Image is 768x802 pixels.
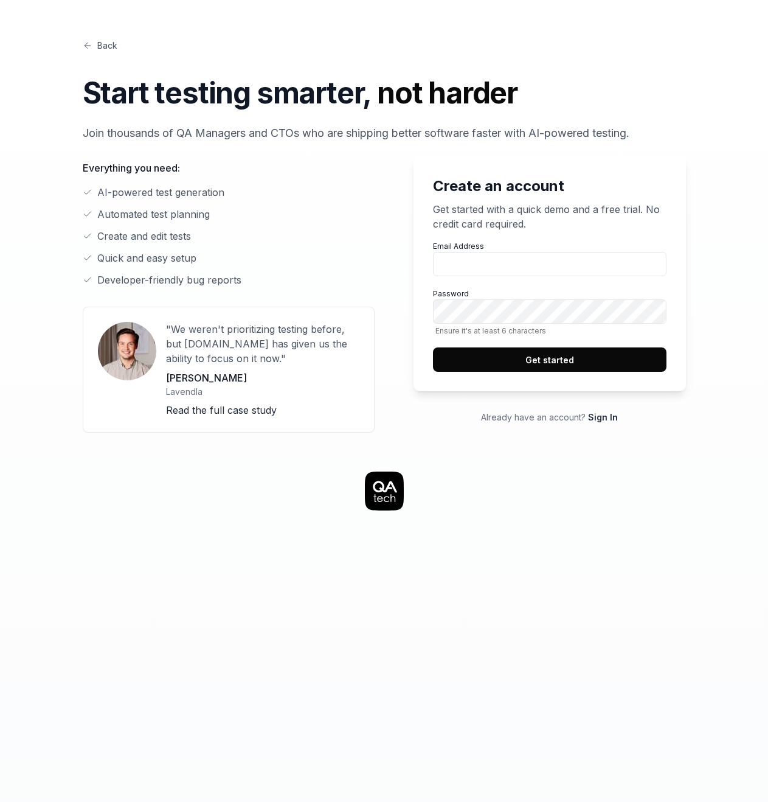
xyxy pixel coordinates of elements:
a: Read the full case study [166,404,277,416]
li: AI-powered test generation [83,185,375,200]
li: Developer-friendly bug reports [83,273,375,287]
h2: Create an account [433,175,666,197]
li: Create and edit tests [83,229,375,243]
a: Sign In [588,412,618,422]
li: Quick and easy setup [83,251,375,265]
h1: Start testing smarter, [83,71,686,115]
p: [PERSON_NAME] [166,371,359,385]
label: Email Address [433,241,666,276]
button: Get started [433,347,666,372]
p: Get started with a quick demo and a free trial. No credit card required. [433,202,666,231]
label: Password [433,288,666,335]
span: not harder [377,75,517,111]
p: "We weren't prioritizing testing before, but [DOMAIN_NAME] has given us the ability to focus on i... [166,322,359,366]
input: Email Address [433,252,666,276]
p: Everything you need: [83,161,375,175]
a: Back [83,39,117,52]
input: PasswordEnsure it's at least 6 characters [433,299,666,324]
img: User avatar [98,322,156,380]
span: Ensure it's at least 6 characters [433,326,666,335]
p: Lavendla [166,385,359,398]
li: Automated test planning [83,207,375,221]
p: Join thousands of QA Managers and CTOs who are shipping better software faster with AI-powered te... [83,125,686,141]
p: Already have an account? [413,411,686,424]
